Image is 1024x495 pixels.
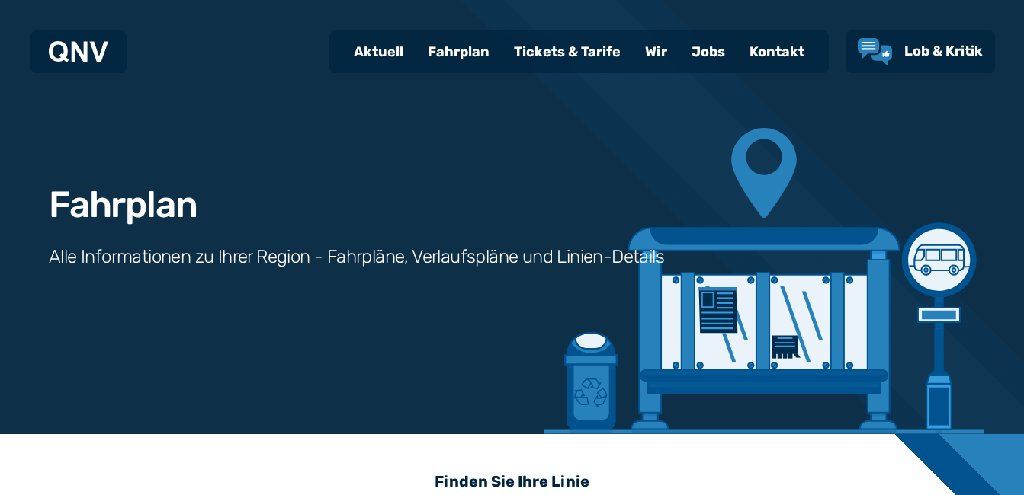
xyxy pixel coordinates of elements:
img: QNV Logo [49,41,108,62]
a: Aktuell [342,32,416,72]
a: Kontakt [737,32,817,72]
a: Jobs [679,32,737,72]
h1: Fahrplan [49,187,197,223]
a: Lob & Kritik [858,38,983,65]
h3: Alle Informationen zu Ihrer Region - Fahrpläne, Verlaufspläne und Linien-Details [49,244,664,269]
a: Fahrplan [416,32,502,72]
a: QNV Logo [49,37,108,67]
a: Wir [633,32,679,72]
a: Tickets & Tarife [502,32,633,72]
span: Lob & Kritik [904,43,983,59]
